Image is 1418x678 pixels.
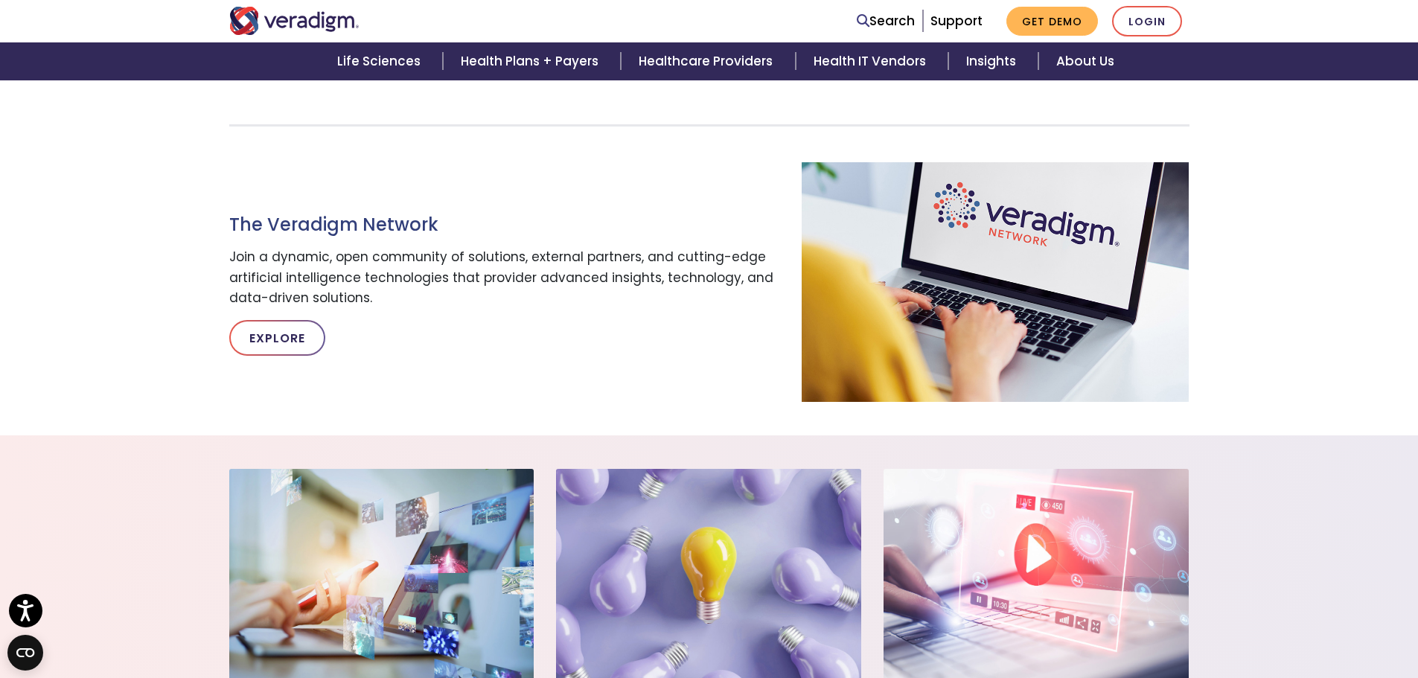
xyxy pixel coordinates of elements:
[948,42,1038,80] a: Insights
[229,247,780,308] p: Join a dynamic, open community of solutions, external partners, and cutting-edge artificial intel...
[1038,42,1132,80] a: About Us
[930,12,983,30] a: Support
[796,42,948,80] a: Health IT Vendors
[1006,7,1098,36] a: Get Demo
[229,7,360,35] img: Veradigm logo
[7,635,43,671] button: Open CMP widget
[319,42,443,80] a: Life Sciences
[229,320,325,356] a: Explore
[1132,571,1400,660] iframe: Drift Chat Widget
[1112,6,1182,36] a: Login
[857,11,915,31] a: Search
[443,42,621,80] a: Health Plans + Payers
[621,42,795,80] a: Healthcare Providers
[229,214,780,236] h3: The Veradigm Network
